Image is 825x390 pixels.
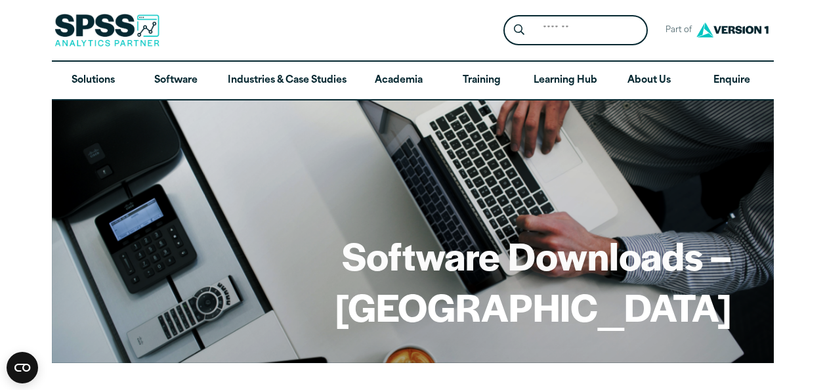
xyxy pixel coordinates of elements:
a: Training [440,62,522,100]
a: Industries & Case Studies [217,62,357,100]
h1: Software Downloads – [GEOGRAPHIC_DATA] [94,230,732,332]
a: Software [135,62,217,100]
form: Site Header Search Form [503,15,648,46]
nav: Desktop version of site main menu [52,62,774,100]
button: Search magnifying glass icon [507,18,531,43]
span: Part of [658,21,693,40]
button: Open CMP widget [7,352,38,383]
a: Enquire [690,62,773,100]
img: SPSS Analytics Partner [54,14,159,47]
a: About Us [608,62,690,100]
a: Academia [357,62,440,100]
img: Version1 Logo [693,18,772,42]
a: Learning Hub [523,62,608,100]
svg: Search magnifying glass icon [514,24,524,35]
a: Solutions [52,62,135,100]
